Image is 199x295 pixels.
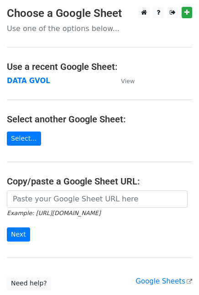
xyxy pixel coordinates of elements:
input: Next [7,227,30,242]
a: Google Sheets [136,277,192,285]
input: Paste your Google Sheet URL here [7,190,188,208]
a: Select... [7,132,41,146]
iframe: Chat Widget [153,251,199,295]
h4: Copy/paste a Google Sheet URL: [7,176,192,187]
h3: Choose a Google Sheet [7,7,192,20]
h4: Select another Google Sheet: [7,114,192,125]
h4: Use a recent Google Sheet: [7,61,192,72]
a: DATA GVOL [7,77,50,85]
small: Example: [URL][DOMAIN_NAME] [7,210,100,216]
a: View [112,77,135,85]
a: Need help? [7,276,51,290]
p: Use one of the options below... [7,24,192,33]
small: View [121,78,135,84]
